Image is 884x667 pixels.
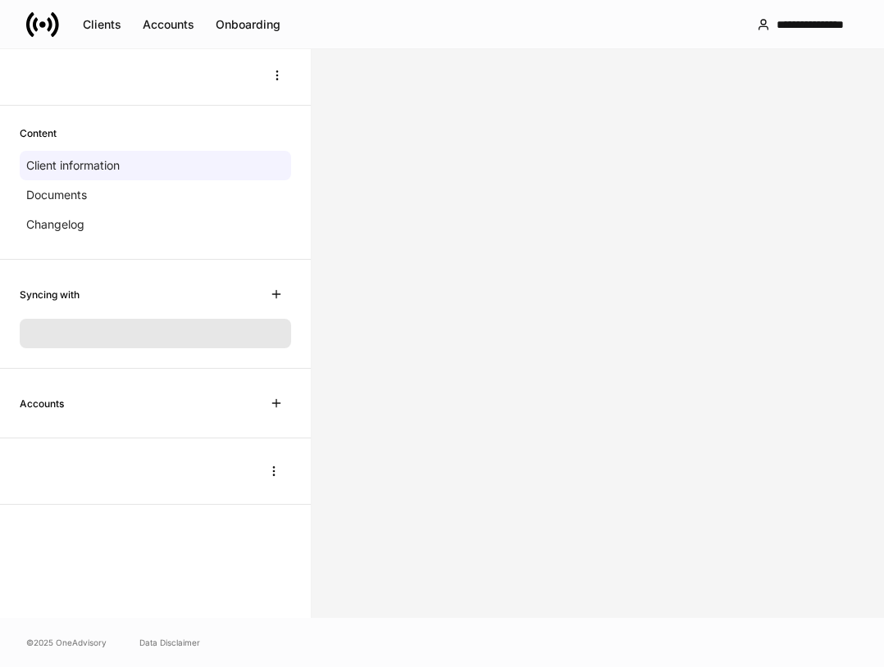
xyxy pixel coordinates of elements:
[26,157,120,174] p: Client information
[20,125,57,141] h6: Content
[143,19,194,30] div: Accounts
[20,180,291,210] a: Documents
[139,636,200,649] a: Data Disclaimer
[26,636,107,649] span: © 2025 OneAdvisory
[26,187,87,203] p: Documents
[20,210,291,239] a: Changelog
[20,287,80,302] h6: Syncing with
[26,216,84,233] p: Changelog
[20,151,291,180] a: Client information
[216,19,280,30] div: Onboarding
[83,19,121,30] div: Clients
[205,11,291,38] button: Onboarding
[20,396,64,411] h6: Accounts
[72,11,132,38] button: Clients
[132,11,205,38] button: Accounts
